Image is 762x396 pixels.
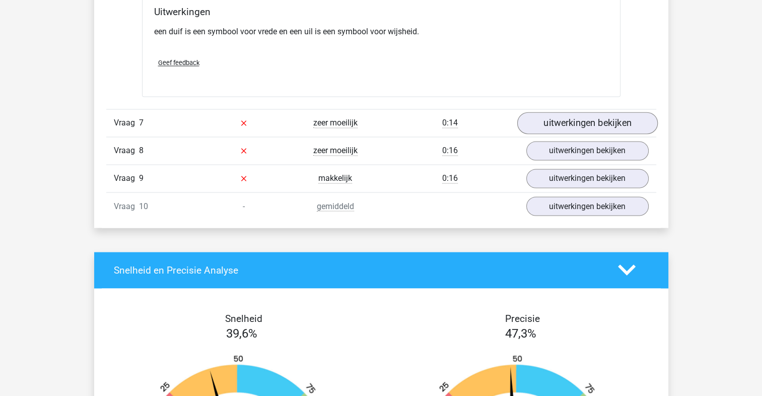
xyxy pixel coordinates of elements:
[154,6,608,18] h4: Uitwerkingen
[318,173,352,183] span: makkelijk
[526,169,649,188] a: uitwerkingen bekijken
[226,326,257,340] span: 39,6%
[139,146,144,155] span: 8
[526,141,649,160] a: uitwerkingen bekijken
[442,146,458,156] span: 0:16
[158,59,199,67] span: Geef feedback
[139,173,144,183] span: 9
[393,312,653,324] h4: Precisie
[198,200,290,212] div: -
[313,146,358,156] span: zeer moeilijk
[114,172,139,184] span: Vraag
[114,264,603,276] h4: Snelheid en Precisie Analyse
[154,26,608,38] p: een duif is een symbool voor vrede en een uil is een symbool voor wijsheid.
[114,117,139,129] span: Vraag
[114,312,374,324] h4: Snelheid
[114,145,139,157] span: Vraag
[442,173,458,183] span: 0:16
[442,118,458,128] span: 0:14
[114,200,139,212] span: Vraag
[517,112,657,134] a: uitwerkingen bekijken
[139,118,144,127] span: 7
[313,118,358,128] span: zeer moeilijk
[505,326,536,340] span: 47,3%
[317,201,354,211] span: gemiddeld
[139,201,148,211] span: 10
[526,196,649,216] a: uitwerkingen bekijken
